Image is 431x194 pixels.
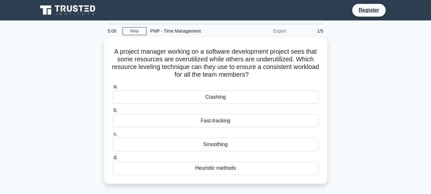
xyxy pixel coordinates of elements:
div: Smoothing [112,138,319,151]
span: c. [114,131,117,136]
span: d. [114,155,118,160]
div: 1/5 [290,25,327,37]
div: Crashing [112,90,319,104]
a: Stop [123,27,146,35]
div: Heuristic methods [112,161,319,175]
div: 5:00 [104,25,123,37]
span: b. [114,107,118,113]
h5: A project manager working on a software development project sees that some resources are overutil... [112,48,320,79]
span: a. [114,84,118,89]
div: Expert [234,25,290,37]
div: PMP - Time Management [146,25,234,37]
a: Register [355,6,383,14]
div: Fast-tracking [112,114,319,128]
